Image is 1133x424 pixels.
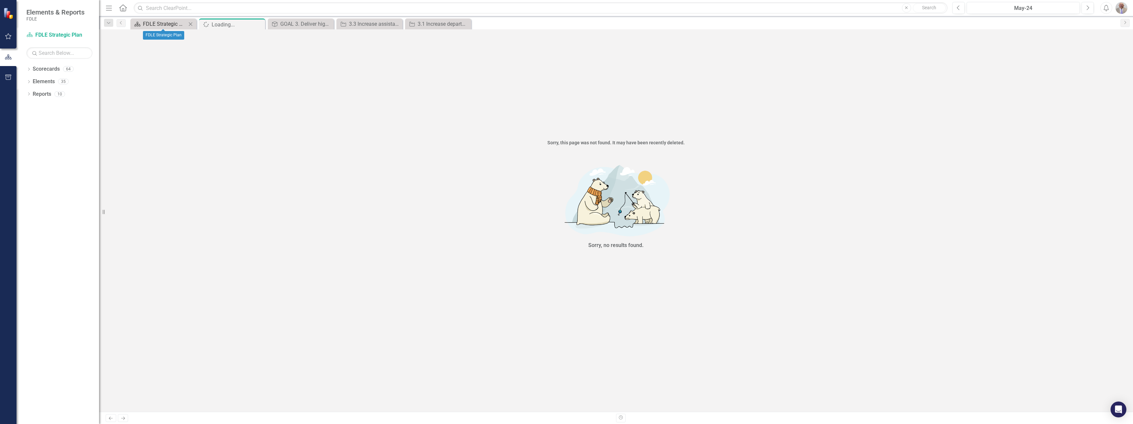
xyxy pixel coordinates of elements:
[99,139,1133,146] div: Sorry, this page was not found. It may have been recently deleted.
[63,66,74,72] div: 64
[3,8,15,19] img: ClearPoint Strategy
[134,2,947,14] input: Search ClearPoint...
[33,78,55,86] a: Elements
[1116,2,1127,14] img: David Binder
[269,20,332,28] a: GOAL 3. Deliver high-quality specialized investigative, forensic, and support services.
[26,47,92,59] input: Search Below...
[54,91,65,97] div: 10
[922,5,936,10] span: Search
[212,20,263,29] div: Loading...
[26,16,85,21] small: FDLE
[143,31,184,40] div: FDLE Strategic Plan
[58,79,69,85] div: 35
[588,242,644,249] div: Sorry, no results found.
[517,159,715,240] img: No results found
[338,20,401,28] a: 3.3 Increase assistance to stakeholders regarding cyber security issues and concerns.
[407,20,469,28] a: 3.1 Increase department services and resources that utilize advanced technology.
[969,4,1078,12] div: May-24
[349,20,401,28] div: 3.3 Increase assistance to stakeholders regarding cyber security issues and concerns.
[132,20,187,28] a: FDLE Strategic Plan
[143,20,187,28] div: FDLE Strategic Plan
[26,8,85,16] span: Elements & Reports
[33,65,60,73] a: Scorecards
[26,31,92,39] a: FDLE Strategic Plan
[33,90,51,98] a: Reports
[418,20,469,28] div: 3.1 Increase department services and resources that utilize advanced technology.
[1111,402,1126,417] div: Open Intercom Messenger
[913,3,946,13] button: Search
[280,20,332,28] div: GOAL 3. Deliver high-quality specialized investigative, forensic, and support services.
[967,2,1080,14] button: May-24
